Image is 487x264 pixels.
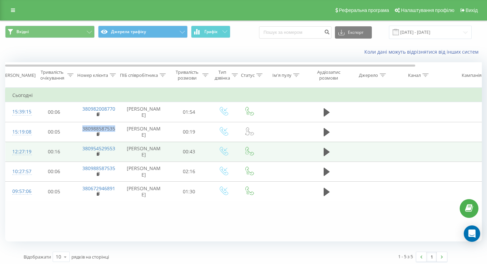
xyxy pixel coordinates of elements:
[272,72,292,78] div: Ім'я пулу
[120,162,168,181] td: [PERSON_NAME]
[408,72,421,78] div: Канал
[120,102,168,122] td: [PERSON_NAME]
[427,252,437,262] a: 1
[82,165,115,171] a: 380988587535
[24,254,51,260] span: Відображати
[398,253,413,260] div: 1 - 5 з 5
[339,8,389,13] span: Реферальна програма
[120,142,168,162] td: [PERSON_NAME]
[1,72,36,78] div: [PERSON_NAME]
[5,26,95,38] button: Вхідні
[16,29,29,34] span: Вхідні
[12,105,26,119] div: 15:39:15
[71,254,109,260] span: рядків на сторінці
[259,26,332,39] input: Пошук за номером
[33,182,76,202] td: 00:05
[204,29,218,34] span: Графік
[466,8,478,13] span: Вихід
[98,26,188,38] button: Джерела трафіку
[120,72,158,78] div: ПІБ співробітника
[120,182,168,202] td: [PERSON_NAME]
[12,145,26,158] div: 12:27:19
[39,69,66,81] div: Тривалість очікування
[168,102,211,122] td: 01:54
[464,225,480,242] div: Open Intercom Messenger
[312,69,345,81] div: Аудіозапис розмови
[462,72,482,78] div: Кампанія
[168,122,211,142] td: 00:19
[191,26,230,38] button: Графік
[168,182,211,202] td: 01:30
[33,122,76,142] td: 00:05
[120,122,168,142] td: [PERSON_NAME]
[359,72,378,78] div: Джерело
[12,165,26,178] div: 10:27:57
[241,72,255,78] div: Статус
[174,69,201,81] div: Тривалість розмови
[82,106,115,112] a: 380982008770
[77,72,108,78] div: Номер клієнта
[33,102,76,122] td: 00:06
[364,48,482,55] a: Коли дані можуть відрізнятися вiд інших систем
[12,125,26,139] div: 15:19:08
[82,185,115,192] a: 380672946891
[168,162,211,181] td: 02:16
[56,253,61,260] div: 10
[12,185,26,198] div: 09:57:06
[33,142,76,162] td: 00:16
[82,125,115,132] a: 380988587535
[168,142,211,162] td: 00:43
[33,162,76,181] td: 00:06
[335,26,372,39] button: Експорт
[401,8,454,13] span: Налаштування профілю
[82,145,115,152] a: 380954529553
[215,69,230,81] div: Тип дзвінка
